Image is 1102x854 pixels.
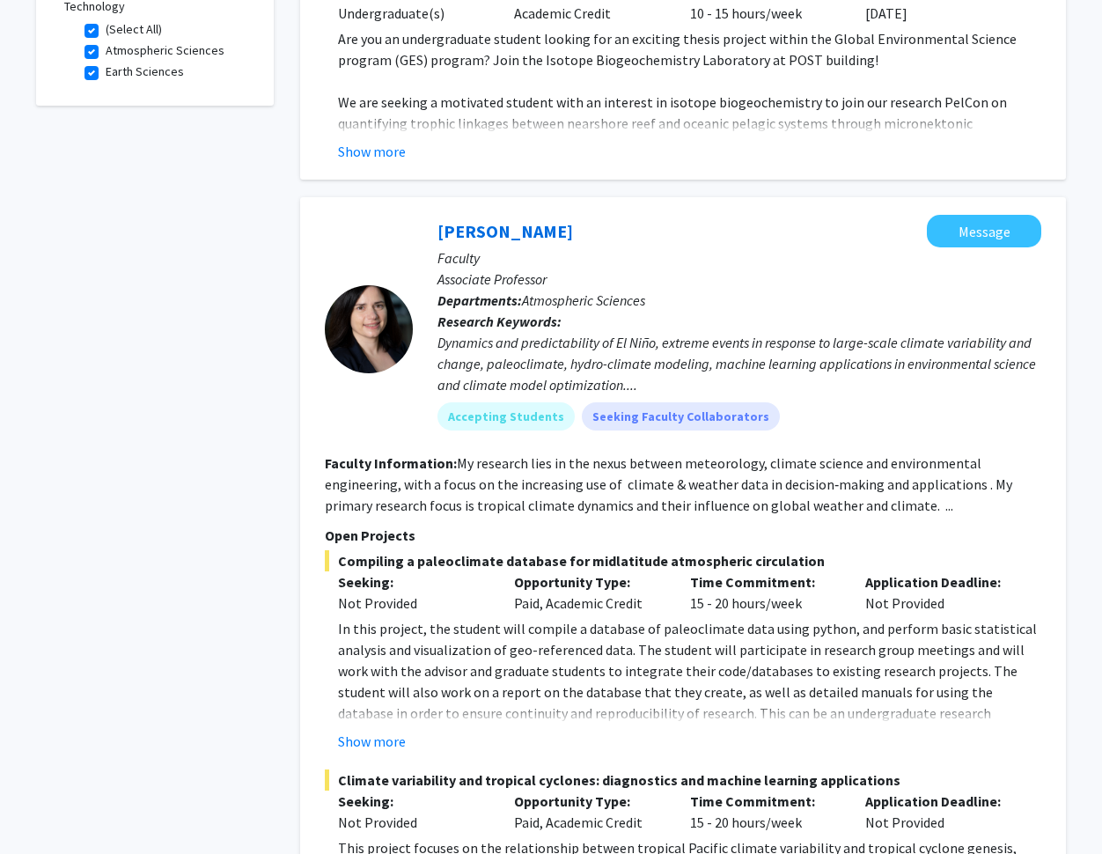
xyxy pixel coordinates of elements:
[338,620,1037,743] span: In this project, the student will compile a database of paleoclimate data using python, and perfo...
[865,791,1015,812] p: Application Deadline:
[325,454,457,472] b: Faculty Information:
[677,571,853,614] div: 15 - 20 hours/week
[501,791,677,833] div: Paid, Academic Credit
[325,525,1041,546] p: Open Projects
[325,454,1012,514] fg-read-more: My research lies in the nexus between meteorology, climate science and environmental engineering,...
[437,291,522,309] b: Departments:
[338,791,488,812] p: Seeking:
[514,571,664,593] p: Opportunity Type:
[338,3,488,24] div: Undergraduate(s)
[338,593,488,614] div: Not Provided
[852,571,1028,614] div: Not Provided
[437,313,562,330] b: Research Keywords:
[437,220,573,242] a: [PERSON_NAME]
[13,775,75,841] iframe: Chat
[338,92,1041,176] p: We are seeking a motivated student with an interest in isotope biogeochemistry to join our resear...
[852,791,1028,833] div: Not Provided
[437,332,1041,395] div: Dynamics and predictability of El Niño, extreme events in response to large-scale climate variabi...
[338,571,488,593] p: Seeking:
[437,402,575,431] mat-chip: Accepting Students
[582,402,780,431] mat-chip: Seeking Faculty Collaborators
[106,20,162,39] label: (Select All)
[865,571,1015,593] p: Application Deadline:
[501,571,677,614] div: Paid, Academic Credit
[522,291,645,309] span: Atmospheric Sciences
[437,269,1041,290] p: Associate Professor
[927,215,1041,247] button: Message Christina Karamperidou
[338,812,488,833] div: Not Provided
[325,550,1041,571] span: Compiling a paleoclimate database for midlatitude atmospheric circulation
[325,769,1041,791] span: Climate variability and tropical cyclones: diagnostics and machine learning applications
[677,791,853,833] div: 15 - 20 hours/week
[106,41,224,60] label: Atmospheric Sciences
[437,247,1041,269] p: Faculty
[690,571,840,593] p: Time Commitment:
[338,731,406,752] button: Show more
[514,791,664,812] p: Opportunity Type:
[338,28,1041,70] p: Are you an undergraduate student looking for an exciting thesis project within the Global Environ...
[106,63,184,81] label: Earth Sciences
[338,141,406,162] button: Show more
[690,791,840,812] p: Time Commitment:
